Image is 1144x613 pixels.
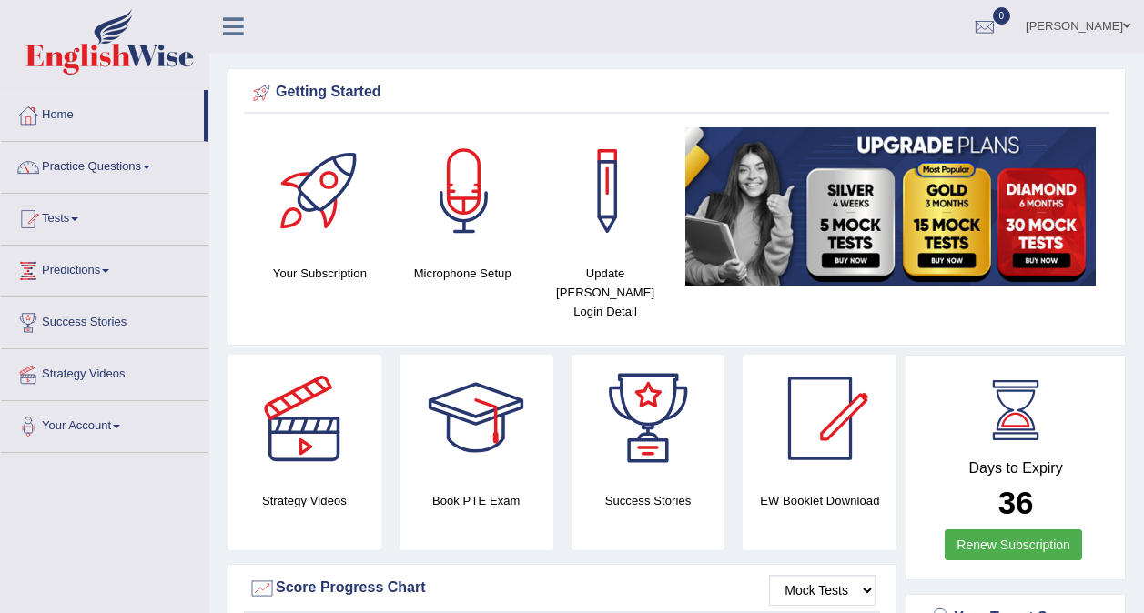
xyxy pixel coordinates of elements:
span: 0 [993,7,1011,25]
a: Your Account [1,401,208,447]
a: Success Stories [1,297,208,343]
div: Score Progress Chart [248,575,876,602]
a: Strategy Videos [1,349,208,395]
a: Home [1,90,204,136]
b: 36 [998,485,1034,520]
img: small5.jpg [685,127,1096,286]
h4: Microphone Setup [400,264,525,283]
a: Renew Subscription [945,529,1082,560]
a: Practice Questions [1,142,208,187]
h4: EW Booklet Download [743,491,896,510]
h4: Success Stories [572,491,725,510]
h4: Strategy Videos [228,491,381,510]
a: Predictions [1,246,208,291]
h4: Update [PERSON_NAME] Login Detail [543,264,668,321]
div: Getting Started [248,79,1105,106]
a: Tests [1,194,208,239]
h4: Days to Expiry [926,460,1105,477]
h4: Book PTE Exam [400,491,553,510]
h4: Your Subscription [258,264,382,283]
